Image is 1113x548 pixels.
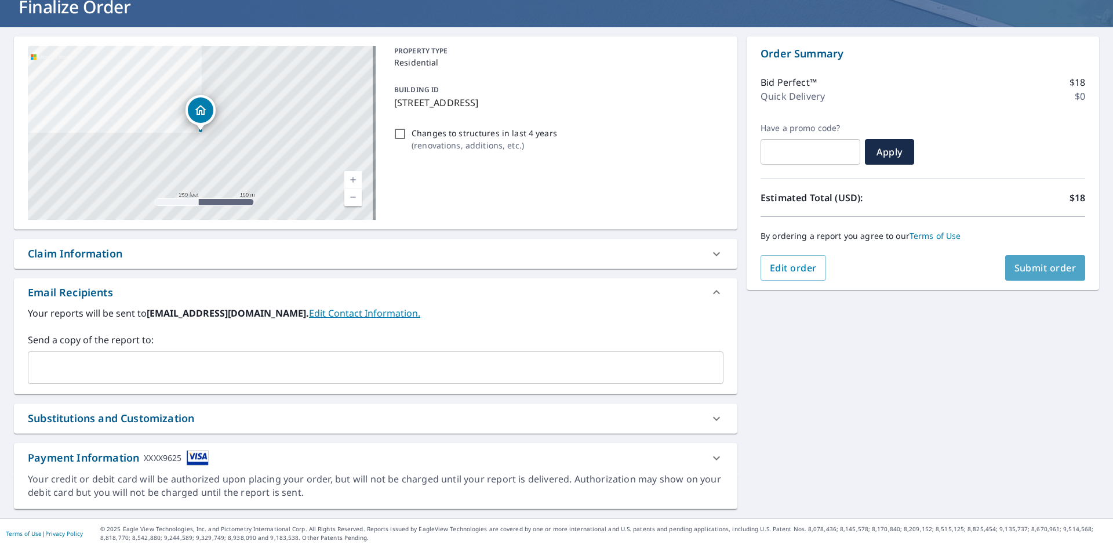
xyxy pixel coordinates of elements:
a: Terms of Use [6,529,42,538]
div: Substitutions and Customization [14,404,737,433]
b: [EMAIL_ADDRESS][DOMAIN_NAME]. [147,307,309,320]
p: | [6,530,83,537]
p: Changes to structures in last 4 years [412,127,557,139]
p: Estimated Total (USD): [761,191,923,205]
div: Claim Information [28,246,122,262]
div: XXXX9625 [144,450,181,466]
p: $0 [1075,89,1085,103]
p: By ordering a report you agree to our [761,231,1085,241]
a: EditContactInfo [309,307,420,320]
p: © 2025 Eagle View Technologies, Inc. and Pictometry International Corp. All Rights Reserved. Repo... [100,525,1107,542]
p: $18 [1070,191,1085,205]
div: Payment InformationXXXX9625cardImage [14,443,737,473]
button: Submit order [1005,255,1086,281]
p: Residential [394,56,719,68]
div: Dropped pin, building 1, Residential property, 1202 Scottsdale Dr Ormond Beach, FL 32174 [185,95,216,131]
div: Substitutions and Customization [28,411,194,426]
p: [STREET_ADDRESS] [394,96,719,110]
p: BUILDING ID [394,85,439,95]
p: Bid Perfect™ [761,75,817,89]
button: Apply [865,139,914,165]
span: Apply [874,146,905,158]
label: Send a copy of the report to: [28,333,723,347]
p: Order Summary [761,46,1085,61]
p: $18 [1070,75,1085,89]
img: cardImage [187,450,209,466]
p: PROPERTY TYPE [394,46,719,56]
span: Edit order [770,262,817,274]
div: Email Recipients [28,285,113,300]
a: Current Level 17, Zoom Out [344,188,362,206]
a: Current Level 17, Zoom In [344,171,362,188]
label: Your reports will be sent to [28,306,723,320]
div: Email Recipients [14,278,737,306]
div: Payment Information [28,450,209,466]
span: Submit order [1014,262,1076,274]
p: Quick Delivery [761,89,825,103]
label: Have a promo code? [761,123,860,133]
p: ( renovations, additions, etc. ) [412,139,557,151]
div: Your credit or debit card will be authorized upon placing your order, but will not be charged unt... [28,473,723,499]
a: Terms of Use [910,230,961,241]
div: Claim Information [14,239,737,268]
button: Edit order [761,255,826,281]
a: Privacy Policy [45,529,83,538]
